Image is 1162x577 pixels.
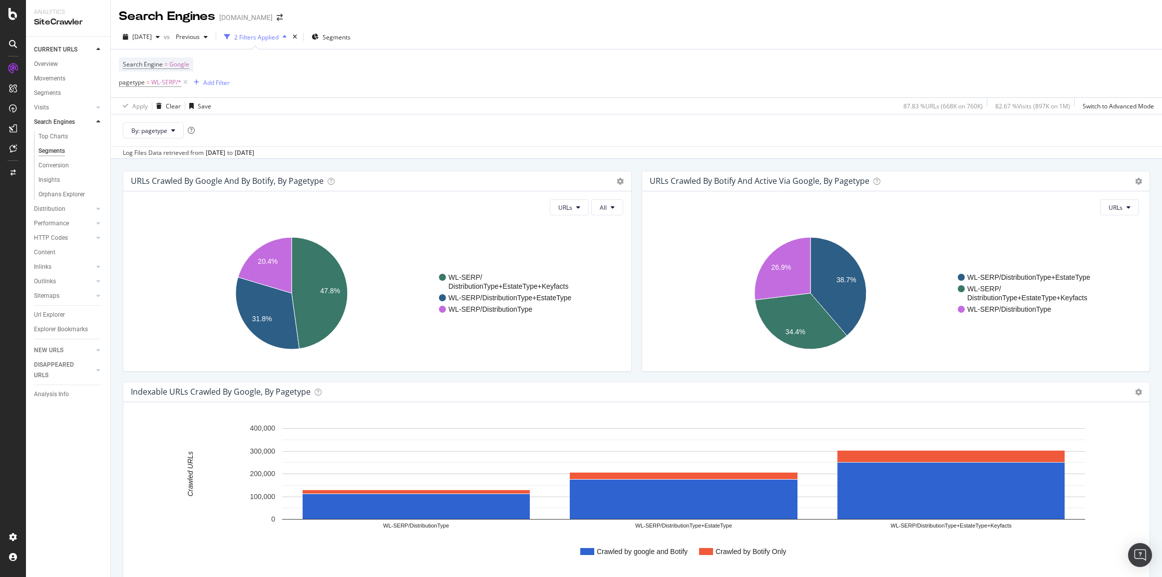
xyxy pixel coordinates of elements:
a: Url Explorer [34,310,103,320]
div: Movements [34,73,65,84]
button: 2 Filters Applied [220,29,291,45]
text: WL-SERP/DistributionType+EstateType+Keyfacts [891,523,1012,529]
a: HTTP Codes [34,233,93,243]
div: Distribution [34,204,65,214]
div: Insights [38,175,60,185]
div: Overview [34,59,58,69]
div: DISAPPEARED URLS [34,360,84,381]
button: Previous [172,29,212,45]
text: DistributionType+EstateType+Keyfacts [967,294,1087,302]
div: NEW URLS [34,345,63,356]
a: Performance [34,218,93,229]
div: SiteCrawler [34,16,102,28]
button: URLs [1100,199,1139,215]
div: Url Explorer [34,310,65,320]
a: Content [34,247,103,258]
div: [DATE] [206,148,225,157]
text: 20.4% [258,257,278,265]
text: WL-SERP/ [448,273,482,281]
text: 26.9% [771,263,791,271]
div: Analysis Info [34,389,69,400]
div: arrow-right-arrow-left [277,14,283,21]
text: Crawled by Botify Only [716,548,786,556]
text: Crawled URLs [186,452,194,497]
div: times [291,32,299,42]
span: = [146,78,150,86]
div: 87.83 % URLs ( 668K on 760K ) [903,102,983,110]
button: [DATE] [119,29,164,45]
svg: A chart. [650,223,1139,363]
span: All [600,203,607,212]
a: Orphans Explorer [38,189,103,200]
text: 200,000 [250,470,275,478]
button: By: pagetype [123,122,184,138]
a: Movements [34,73,103,84]
div: Open Intercom Messenger [1128,543,1152,567]
div: Outlinks [34,276,56,287]
div: Top Charts [38,131,68,142]
a: CURRENT URLS [34,44,93,55]
text: 100,000 [250,493,275,501]
div: Switch to Advanced Mode [1083,102,1154,110]
span: URLs [558,203,572,212]
a: Distribution [34,204,93,214]
div: Segments [38,146,65,156]
a: Analysis Info [34,389,103,400]
text: WL-SERP/DistributionType+EstateType [448,294,571,302]
a: Inlinks [34,262,93,272]
text: 300,000 [250,447,275,455]
div: Orphans Explorer [38,189,85,200]
div: 2 Filters Applied [234,33,279,41]
a: Insights [38,175,103,185]
div: Clear [166,102,181,110]
a: Segments [38,146,103,156]
h4: URLs Crawled by Botify and Active Via google, by pagetype [650,174,869,188]
text: 38.7% [836,276,856,284]
span: = [164,60,168,68]
span: By: pagetype [131,126,167,135]
div: Conversion [38,160,69,171]
text: 0 [271,516,275,524]
div: A chart. [131,418,1135,574]
div: Visits [34,102,49,113]
text: DistributionType+EstateType+Keyfacts [448,282,568,290]
div: HTTP Codes [34,233,68,243]
a: Overview [34,59,103,69]
div: 82.67 % Visits ( 897K on 1M ) [995,102,1070,110]
text: WL-SERP/DistributionType+EstateType [967,273,1090,281]
div: A chart. [131,223,620,363]
h4: URLs Crawled by google and by Botify, by pagetype [131,174,324,188]
span: URLs [1109,203,1123,212]
text: WL-SERP/DistributionType [383,523,449,529]
button: Segments [308,29,355,45]
span: Search Engine [123,60,163,68]
span: vs [164,32,172,41]
text: 47.8% [320,287,340,295]
a: Segments [34,88,103,98]
a: Outlinks [34,276,93,287]
div: Performance [34,218,69,229]
h4: Indexable URLs Crawled By google, By pagetype [131,385,311,399]
text: WL-SERP/ [967,285,1001,293]
i: Options [1135,389,1142,396]
span: Google [169,57,189,71]
button: Switch to Advanced Mode [1079,98,1154,114]
div: Content [34,247,55,258]
a: Visits [34,102,93,113]
div: Analytics [34,8,102,16]
button: Add Filter [190,76,230,88]
div: Search Engines [34,117,75,127]
text: WL-SERP/DistributionType+EstateType [635,523,732,529]
span: WL-SERP/* [151,75,181,89]
i: Options [617,178,624,185]
text: WL-SERP/DistributionType [448,305,532,313]
div: Segments [34,88,61,98]
button: Apply [119,98,148,114]
text: 34.4% [785,328,805,336]
a: DISAPPEARED URLS [34,360,93,381]
button: Clear [152,98,181,114]
a: Explorer Bookmarks [34,324,103,335]
span: Previous [172,32,200,41]
div: Save [198,102,211,110]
